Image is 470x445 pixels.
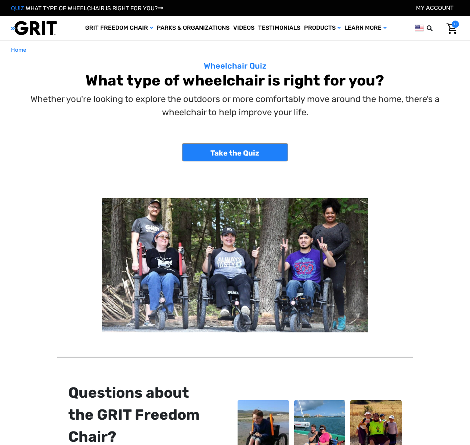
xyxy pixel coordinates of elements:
a: Home [11,46,26,54]
nav: Breadcrumb [11,46,459,54]
input: Search [430,21,441,36]
img: 3 people in GRIT Freedom Chair all-terrain wheelchairs and 2 people standing behind them smile in... [102,198,368,332]
a: Cart with 0 items [441,21,459,36]
img: GRIT All-Terrain Wheelchair and Mobility Equipment [11,21,57,36]
a: Testimonials [256,16,302,40]
img: us.png [415,23,424,33]
span: QUIZ: [11,5,26,12]
span: Home [11,47,26,53]
img: Cart [446,23,457,34]
a: Learn More [343,16,388,40]
span: 0 [452,21,459,28]
b: What type of wheelchair is right for you? [86,72,384,89]
a: Videos [231,16,256,40]
a: Take the Quiz [182,143,288,161]
a: QUIZ:WHAT TYPE OF WHEELCHAIR IS RIGHT FOR YOU? [11,5,163,12]
a: Parks & Organizations [155,16,231,40]
a: Products [302,16,343,40]
a: Account [416,4,453,11]
a: GRIT Freedom Chair [83,16,155,40]
p: Whether you're looking to explore the outdoors or more comfortably move around the home, there's ... [12,92,458,119]
p: Wheelchair Quiz [204,60,267,72]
